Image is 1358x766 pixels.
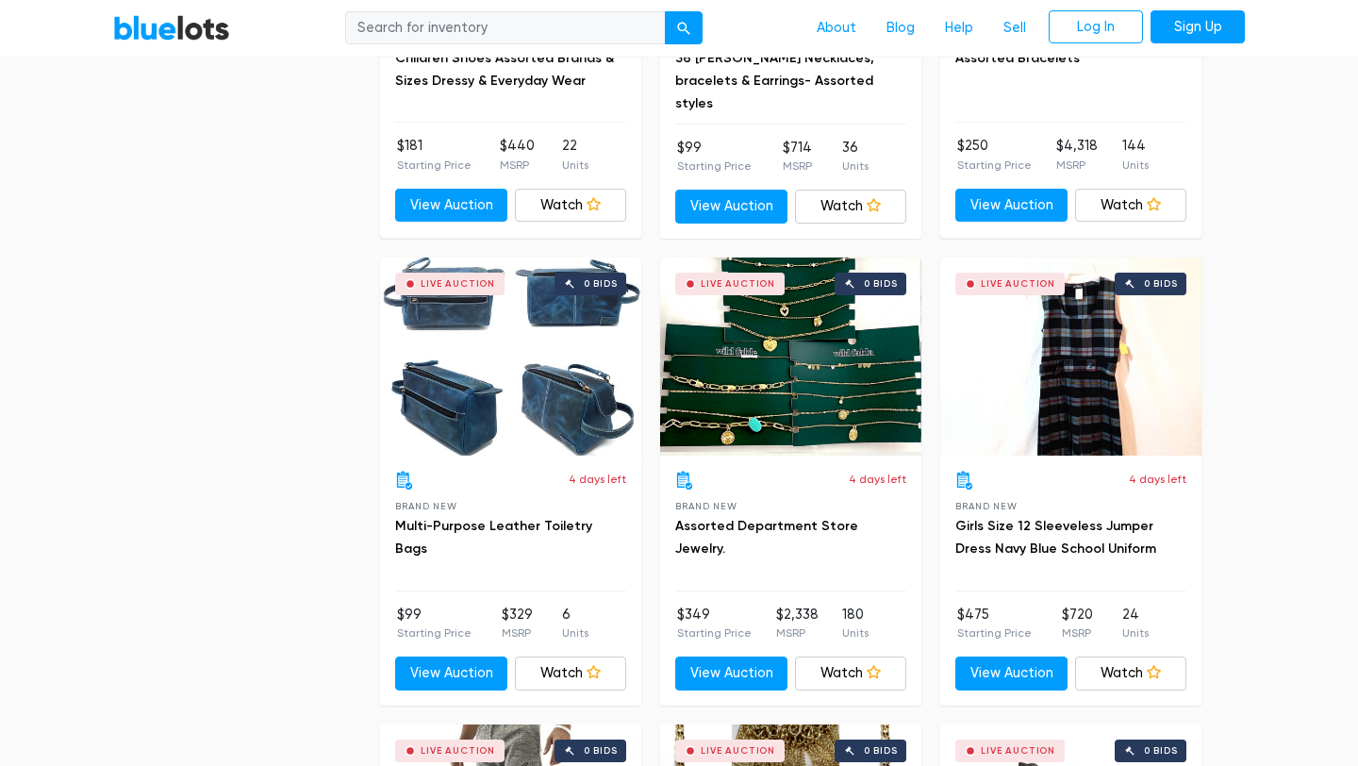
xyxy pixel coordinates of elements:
[397,605,472,642] li: $99
[981,746,1055,756] div: Live Auction
[1144,279,1178,289] div: 0 bids
[675,50,874,111] a: 36 [PERSON_NAME] Necklaces, bracelets & Earrings- Assorted styles
[849,471,906,488] p: 4 days left
[871,10,930,46] a: Blog
[397,136,472,174] li: $181
[842,138,869,175] li: 36
[776,605,819,642] li: $2,338
[783,138,812,175] li: $714
[1122,157,1149,174] p: Units
[113,14,230,42] a: BlueLots
[864,279,898,289] div: 0 bids
[864,746,898,756] div: 0 bids
[1049,10,1143,44] a: Log In
[660,258,921,456] a: Live Auction 0 bids
[701,746,775,756] div: Live Auction
[1075,189,1187,223] a: Watch
[1151,10,1245,44] a: Sign Up
[795,657,907,691] a: Watch
[776,624,819,641] p: MSRP
[930,10,988,46] a: Help
[1122,136,1149,174] li: 144
[1129,471,1186,488] p: 4 days left
[421,279,495,289] div: Live Auction
[675,657,787,691] a: View Auction
[1122,624,1149,641] p: Units
[421,746,495,756] div: Live Auction
[957,157,1032,174] p: Starting Price
[1062,605,1093,642] li: $720
[783,158,812,175] p: MSRP
[955,657,1068,691] a: View Auction
[1075,657,1187,691] a: Watch
[395,189,507,223] a: View Auction
[395,657,507,691] a: View Auction
[675,518,858,557] a: Assorted Department Store Jewelry.
[1144,746,1178,756] div: 0 bids
[500,136,535,174] li: $440
[802,10,871,46] a: About
[515,189,627,223] a: Watch
[584,746,618,756] div: 0 bids
[395,518,592,557] a: Multi-Purpose Leather Toiletry Bags
[981,279,1055,289] div: Live Auction
[842,624,869,641] p: Units
[562,624,588,641] p: Units
[345,11,666,45] input: Search for inventory
[562,136,588,174] li: 22
[955,501,1017,511] span: Brand New
[562,157,588,174] p: Units
[1056,157,1098,174] p: MSRP
[957,136,1032,174] li: $250
[502,624,533,641] p: MSRP
[395,501,456,511] span: Brand New
[842,158,869,175] p: Units
[1062,624,1093,641] p: MSRP
[988,10,1041,46] a: Sell
[675,501,737,511] span: Brand New
[842,605,869,642] li: 180
[562,605,588,642] li: 6
[677,158,752,175] p: Starting Price
[395,50,614,89] a: Children Shoes Assorted Brands & Sizes Dressy & Everyday Wear
[677,605,752,642] li: $349
[795,190,907,224] a: Watch
[1122,605,1149,642] li: 24
[701,279,775,289] div: Live Auction
[380,258,641,456] a: Live Auction 0 bids
[500,157,535,174] p: MSRP
[677,138,752,175] li: $99
[955,518,1156,557] a: Girls Size 12 Sleeveless Jumper Dress Navy Blue School Uniform
[397,624,472,641] p: Starting Price
[515,657,627,691] a: Watch
[1056,136,1098,174] li: $4,318
[675,190,787,224] a: View Auction
[569,471,626,488] p: 4 days left
[955,50,1080,66] a: Assorted Bracelets
[502,605,533,642] li: $329
[397,157,472,174] p: Starting Price
[940,258,1201,456] a: Live Auction 0 bids
[955,189,1068,223] a: View Auction
[677,624,752,641] p: Starting Price
[957,605,1032,642] li: $475
[957,624,1032,641] p: Starting Price
[584,279,618,289] div: 0 bids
